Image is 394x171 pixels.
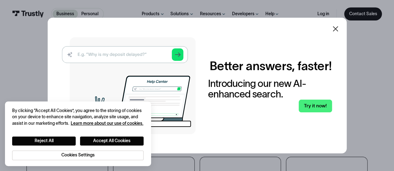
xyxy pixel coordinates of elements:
[71,121,143,126] a: More information about your privacy, opens in a new tab
[12,108,144,127] div: By clicking “Accept All Cookies”, you agree to the storing of cookies on your device to enhance s...
[80,137,144,146] button: Accept All Cookies
[12,108,144,160] div: Privacy
[5,101,151,166] div: Cookie banner
[208,78,332,100] div: Introducing our new AI-enhanced search.
[299,100,332,112] a: Try it now!
[209,59,332,73] h2: Better answers, faster!
[12,151,144,160] button: Cookies Settings
[12,137,76,146] button: Reject All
